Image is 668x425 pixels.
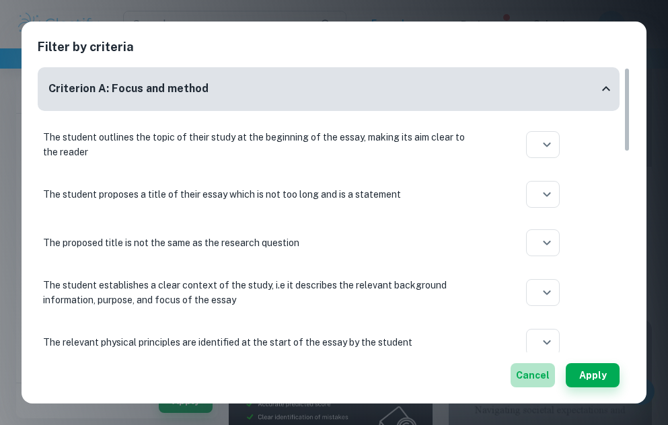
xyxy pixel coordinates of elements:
[511,363,555,387] button: Cancel
[48,81,209,98] h6: Criterion A: Focus and method
[566,363,620,387] button: Apply
[43,235,472,250] p: The proposed title is not the same as the research question
[43,130,472,159] p: The student outlines the topic of their study at the beginning of the essay, making its aim clear...
[43,187,472,202] p: The student proposes a title of their essay which is not too long and is a statement
[38,67,620,111] div: Criterion A: Focus and method
[43,335,472,350] p: The relevant physical principles are identified at the start of the essay by the student
[43,278,472,307] p: The student establishes a clear context of the study, i.e it describes the relevant background in...
[38,38,630,67] h2: Filter by criteria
